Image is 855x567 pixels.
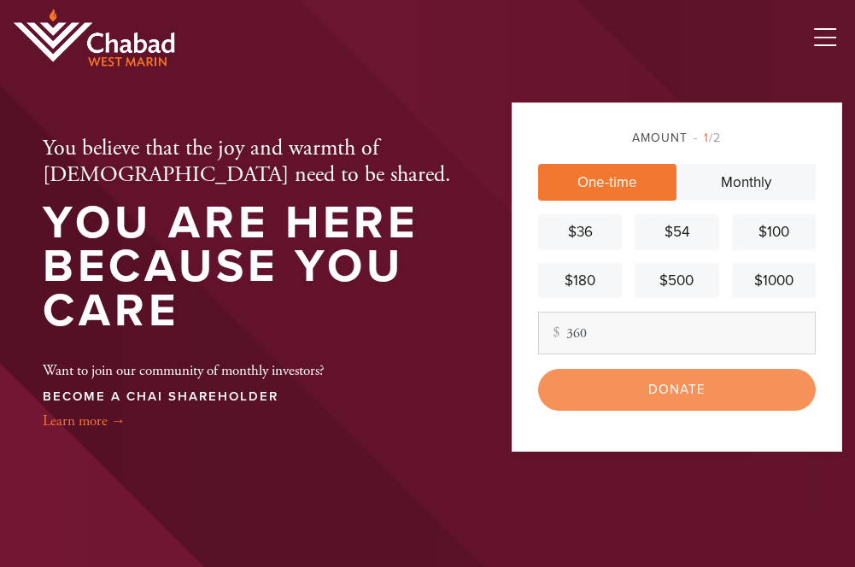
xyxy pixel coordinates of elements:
[538,129,816,147] div: Amount
[739,221,809,243] div: $100
[538,164,677,201] a: One-time
[538,214,622,250] a: $36
[13,9,175,67] img: chabad-west-marin-logo.png
[43,339,324,433] div: Want to join our community of monthly investors?
[545,270,615,292] div: $180
[43,412,126,430] a: Learn more →
[694,131,721,145] span: /2
[732,214,816,250] a: $100
[732,263,816,299] a: $1000
[635,263,718,299] a: $500
[43,201,456,332] h1: You are here because you care
[635,214,718,250] a: $54
[538,312,816,354] input: Other amount
[641,221,712,243] div: $54
[43,135,456,188] h2: You believe that the joy and warmth of [DEMOGRAPHIC_DATA] need to be shared.
[739,270,809,292] div: $1000
[704,131,709,145] span: 1
[545,221,615,243] div: $36
[538,263,622,299] a: $180
[43,389,324,404] h3: BECOME A CHAI SHAREHOLDER
[676,164,816,201] a: Monthly
[641,270,712,292] div: $500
